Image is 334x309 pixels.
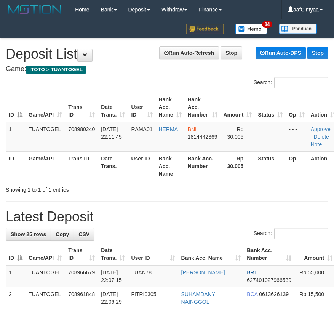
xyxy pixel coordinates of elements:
a: Delete [313,134,329,140]
th: Bank Acc. Name [156,151,185,181]
h1: Deposit List [6,46,328,62]
td: TUANTOGEL [26,122,65,152]
span: Copy [56,231,69,237]
td: TUAN78 [128,265,178,287]
a: Run Auto-DPS [256,47,306,59]
a: Stop [307,47,328,59]
td: 708961848 [65,287,98,309]
td: TUANTOGEL [26,287,65,309]
th: Trans ID [65,151,98,181]
span: 708980240 [68,126,95,132]
span: BCA [247,291,257,297]
span: Rp 30,005 [227,126,244,140]
span: CSV [78,231,89,237]
span: 34 [262,21,272,28]
td: 1 [6,265,26,287]
td: [DATE] 22:06:29 [98,287,128,309]
a: HERMA [159,126,178,132]
td: 1 [6,122,26,152]
img: panduan.png [279,24,317,34]
th: Date Trans. [98,151,128,181]
th: User ID [128,151,155,181]
span: Show 25 rows [11,231,46,237]
input: Search: [274,77,328,88]
img: MOTION_logo.png [6,4,64,15]
a: CSV [74,228,94,241]
img: Button%20Memo.svg [235,24,267,34]
span: Copy 627401027966539 to clipboard [247,277,291,283]
th: Bank Acc. Number: activate to sort column ascending [185,93,221,122]
th: User ID: activate to sort column ascending [128,243,178,265]
span: BRI [247,269,256,275]
th: Date Trans.: activate to sort column ascending [98,93,128,122]
span: Copy 1814442369 to clipboard [188,134,217,140]
th: User ID: activate to sort column ascending [128,93,155,122]
th: Rp 30.005 [221,151,255,181]
h4: Game: [6,66,328,73]
th: Op: activate to sort column ascending [286,93,307,122]
td: [DATE] 22:07:15 [98,265,128,287]
div: Showing 1 to 1 of 1 entries [6,183,133,194]
label: Search: [254,228,328,239]
th: ID [6,151,26,181]
th: Trans ID: activate to sort column ascending [65,93,98,122]
td: TUANTOGEL [26,265,65,287]
a: Note [311,141,322,147]
a: [PERSON_NAME] [181,269,225,275]
h1: Latest Deposit [6,209,328,224]
th: Status [255,151,286,181]
th: Op [286,151,307,181]
td: 2 [6,287,26,309]
td: 708966679 [65,265,98,287]
a: SUHAMDANY NAINGGOL [181,291,215,305]
th: Game/API [26,151,65,181]
th: ID: activate to sort column descending [6,93,26,122]
span: Copy 0613626139 to clipboard [259,291,289,297]
td: - - - [286,122,307,152]
span: [DATE] 22:11:45 [101,126,122,140]
img: Feedback.jpg [186,24,224,34]
th: Trans ID: activate to sort column ascending [65,243,98,265]
th: ID: activate to sort column descending [6,243,26,265]
span: RAMA01 [131,126,152,132]
a: Approve [311,126,331,132]
th: Game/API: activate to sort column ascending [26,93,65,122]
span: ITOTO > TUANTOGEL [26,66,86,74]
th: Bank Acc. Name: activate to sort column ascending [156,93,185,122]
th: Bank Acc. Number [185,151,221,181]
th: Game/API: activate to sort column ascending [26,243,65,265]
th: Bank Acc. Name: activate to sort column ascending [178,243,244,265]
label: Search: [254,77,328,88]
a: 34 [230,19,273,38]
input: Search: [274,228,328,239]
a: Run Auto-Refresh [159,46,219,59]
th: Amount: activate to sort column ascending [221,93,255,122]
th: Status: activate to sort column ascending [255,93,286,122]
td: FITRI0305 [128,287,178,309]
a: Copy [51,228,74,241]
a: Show 25 rows [6,228,51,241]
span: BNI [188,126,197,132]
a: Stop [221,46,242,59]
th: Bank Acc. Number: activate to sort column ascending [244,243,294,265]
th: Date Trans.: activate to sort column ascending [98,243,128,265]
